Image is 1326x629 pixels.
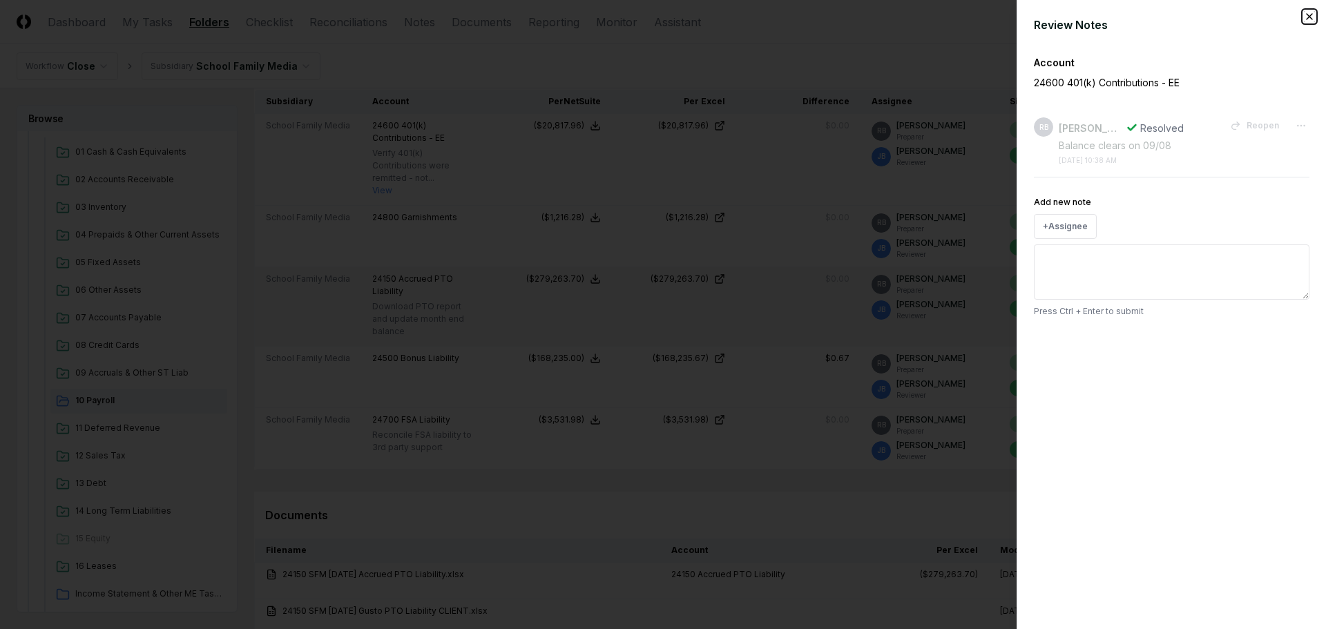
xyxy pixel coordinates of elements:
[1059,138,1309,153] div: Balance clears on 09/08
[1059,155,1117,166] div: [DATE] 10:38 AM
[1039,122,1048,133] span: RB
[1034,305,1309,318] p: Press Ctrl + Enter to submit
[1059,121,1121,135] div: [PERSON_NAME]
[1034,75,1262,90] p: 24600 401(k) Contributions - EE
[1034,55,1309,70] div: Account
[1222,113,1287,138] button: Reopen
[1034,214,1097,239] button: +Assignee
[1034,197,1091,207] label: Add new note
[1140,121,1184,135] div: Resolved
[1034,17,1309,33] div: Review Notes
